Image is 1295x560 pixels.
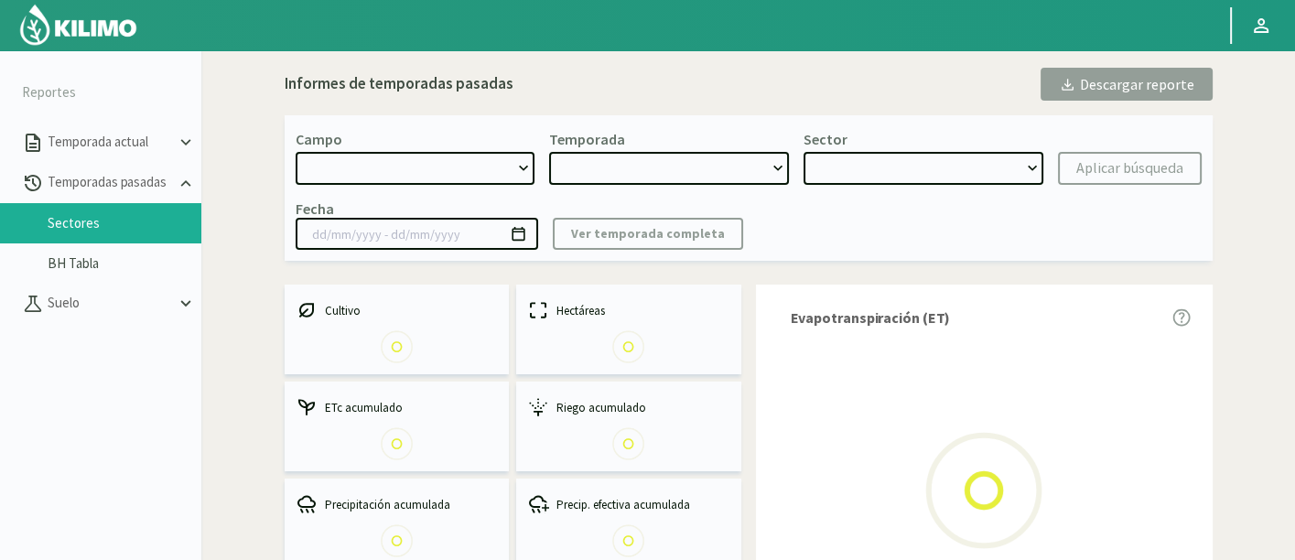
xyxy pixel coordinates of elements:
[44,293,176,314] p: Suelo
[516,382,741,471] kil-mini-card: report-summary-cards.ACCUMULATED_IRRIGATION
[296,396,499,418] div: ETc acumulado
[603,321,653,372] img: Loading...
[527,299,730,321] div: Hectáreas
[549,130,625,148] div: Temporada
[48,215,201,232] a: Sectores
[603,418,653,468] img: Loading...
[804,130,847,148] div: Sector
[44,172,176,193] p: Temporadas pasadas
[48,255,201,272] a: BH Tabla
[372,418,422,468] img: Loading...
[18,3,138,47] img: Kilimo
[516,285,741,374] kil-mini-card: report-summary-cards.HECTARES
[285,72,513,96] div: Informes de temporadas pasadas
[296,299,499,321] div: Cultivo
[285,285,510,374] kil-mini-card: report-summary-cards.CROP
[791,307,951,328] span: Evapotranspiración (ET)
[372,321,422,372] img: Loading...
[527,396,730,418] div: Riego acumulado
[285,382,510,471] kil-mini-card: report-summary-cards.ACCUMULATED_ETC
[296,130,342,148] div: Campo
[527,493,730,515] div: Precip. efectiva acumulada
[296,218,538,250] input: dd/mm/yyyy - dd/mm/yyyy
[296,493,499,515] div: Precipitación acumulada
[296,199,334,218] div: Fecha
[44,132,176,153] p: Temporada actual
